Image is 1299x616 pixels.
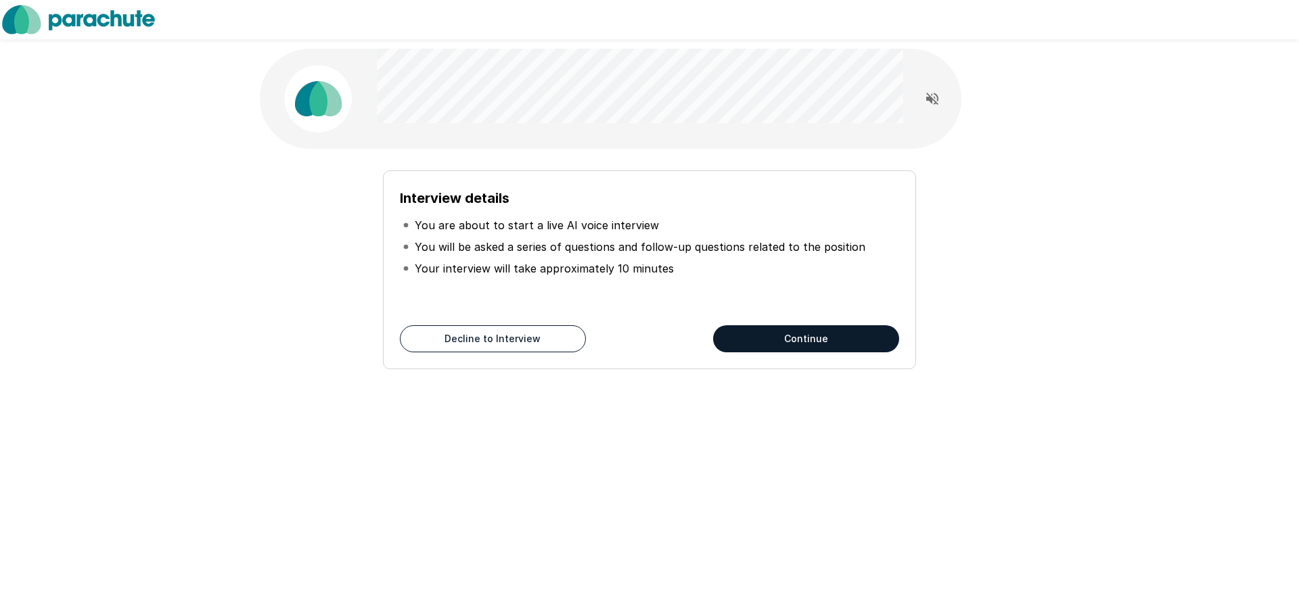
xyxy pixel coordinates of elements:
button: Read questions aloud [919,85,946,112]
button: Continue [713,325,899,352]
p: You are about to start a live AI voice interview [415,217,659,233]
p: Your interview will take approximately 10 minutes [415,260,674,277]
img: parachute_avatar.png [284,65,352,133]
button: Decline to Interview [400,325,586,352]
b: Interview details [400,190,509,206]
p: You will be asked a series of questions and follow-up questions related to the position [415,239,865,255]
